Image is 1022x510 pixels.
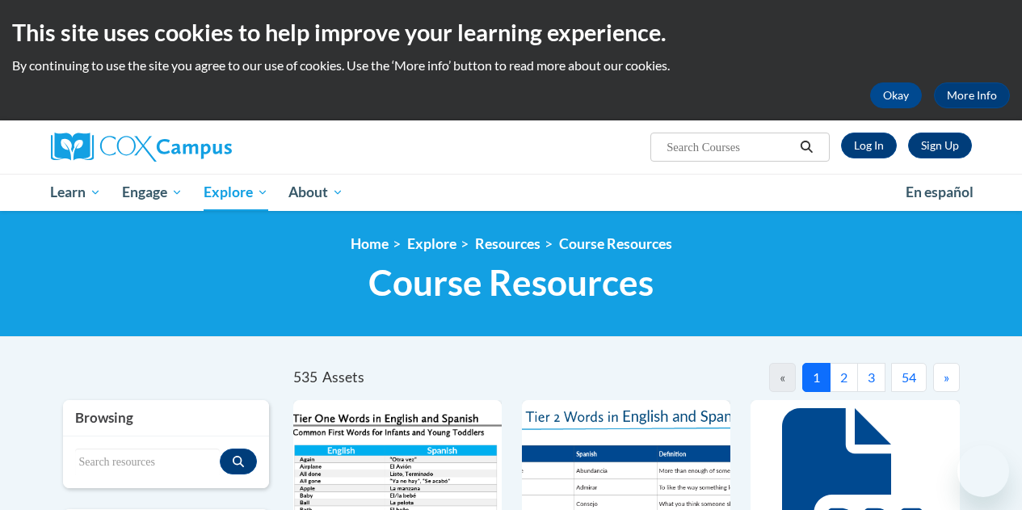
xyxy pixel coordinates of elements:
button: Okay [870,82,922,108]
a: Explore [407,235,456,252]
img: Cox Campus [51,133,232,162]
a: Engage [111,174,193,211]
iframe: Button to launch messaging window [957,445,1009,497]
button: 2 [830,363,858,392]
a: En español [895,175,984,209]
a: Cox Campus [51,133,342,162]
h3: Browsing [75,408,257,428]
input: Search resources [75,449,220,476]
a: About [278,174,354,211]
button: 3 [857,363,885,392]
span: » [944,369,949,385]
button: 54 [891,363,927,392]
span: Course Resources [368,261,654,304]
span: 535 [293,369,318,386]
span: Explore [204,183,268,202]
button: Search resources [220,449,257,474]
p: By continuing to use the site you agree to our use of cookies. Use the ‘More info’ button to read... [12,57,1010,74]
h2: This site uses cookies to help improve your learning experience. [12,16,1010,48]
a: Log In [841,133,897,158]
a: Learn [40,174,112,211]
button: Search [794,137,818,157]
span: En español [906,183,974,200]
span: Learn [50,183,101,202]
span: Engage [122,183,183,202]
a: Register [908,133,972,158]
button: Next [933,363,960,392]
a: Home [351,235,389,252]
a: More Info [934,82,1010,108]
a: Resources [475,235,540,252]
button: 1 [802,363,831,392]
a: Explore [193,174,279,211]
span: About [288,183,343,202]
span: Assets [322,369,364,386]
input: Search Courses [665,137,794,157]
a: Course Resources [559,235,672,252]
div: Main menu [39,174,984,211]
nav: Pagination Navigation [626,363,960,392]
